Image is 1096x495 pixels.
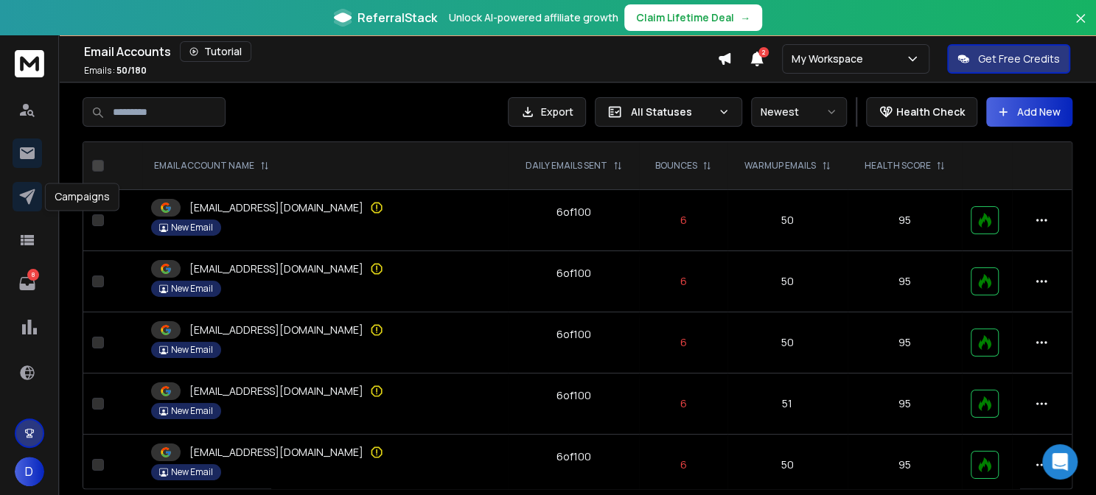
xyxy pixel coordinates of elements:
[15,457,44,486] button: D
[556,449,591,464] div: 6 of 100
[896,105,965,119] p: Health Check
[727,251,848,312] td: 50
[978,52,1060,66] p: Get Free Credits
[171,344,213,356] p: New Email
[27,269,39,281] p: 8
[758,47,769,57] span: 2
[648,274,718,289] p: 6
[180,41,251,62] button: Tutorial
[84,41,717,62] div: Email Accounts
[171,283,213,295] p: New Email
[848,190,962,251] td: 95
[556,205,591,220] div: 6 of 100
[449,10,618,25] p: Unlock AI-powered affiliate growth
[740,10,750,25] span: →
[864,160,930,172] p: HEALTH SCORE
[727,373,848,435] td: 51
[624,4,762,31] button: Claim Lifetime Deal→
[648,396,718,411] p: 6
[744,160,816,172] p: WARMUP EMAILS
[986,97,1072,127] button: Add New
[751,97,847,127] button: Newest
[171,405,213,417] p: New Email
[357,9,437,27] span: ReferralStack
[508,97,586,127] button: Export
[84,65,147,77] p: Emails :
[648,335,718,350] p: 6
[556,388,591,403] div: 6 of 100
[792,52,869,66] p: My Workspace
[189,261,363,276] p: [EMAIL_ADDRESS][DOMAIN_NAME]
[189,384,363,399] p: [EMAIL_ADDRESS][DOMAIN_NAME]
[154,160,269,172] div: EMAIL ACCOUNT NAME
[116,64,147,77] span: 50 / 180
[556,266,591,281] div: 6 of 100
[13,269,42,298] a: 8
[727,312,848,373] td: 50
[727,190,848,251] td: 50
[655,160,697,172] p: BOUNCES
[189,323,363,337] p: [EMAIL_ADDRESS][DOMAIN_NAME]
[556,327,591,342] div: 6 of 100
[1071,9,1090,44] button: Close banner
[947,44,1070,74] button: Get Free Credits
[631,105,712,119] p: All Statuses
[189,200,363,215] p: [EMAIL_ADDRESS][DOMAIN_NAME]
[526,160,607,172] p: DAILY EMAILS SENT
[848,251,962,312] td: 95
[189,445,363,460] p: [EMAIL_ADDRESS][DOMAIN_NAME]
[648,213,718,228] p: 6
[171,466,213,478] p: New Email
[171,222,213,234] p: New Email
[648,457,718,472] p: 6
[866,97,977,127] button: Health Check
[848,312,962,373] td: 95
[1042,444,1078,480] div: Open Intercom Messenger
[848,373,962,435] td: 95
[45,183,119,211] div: Campaigns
